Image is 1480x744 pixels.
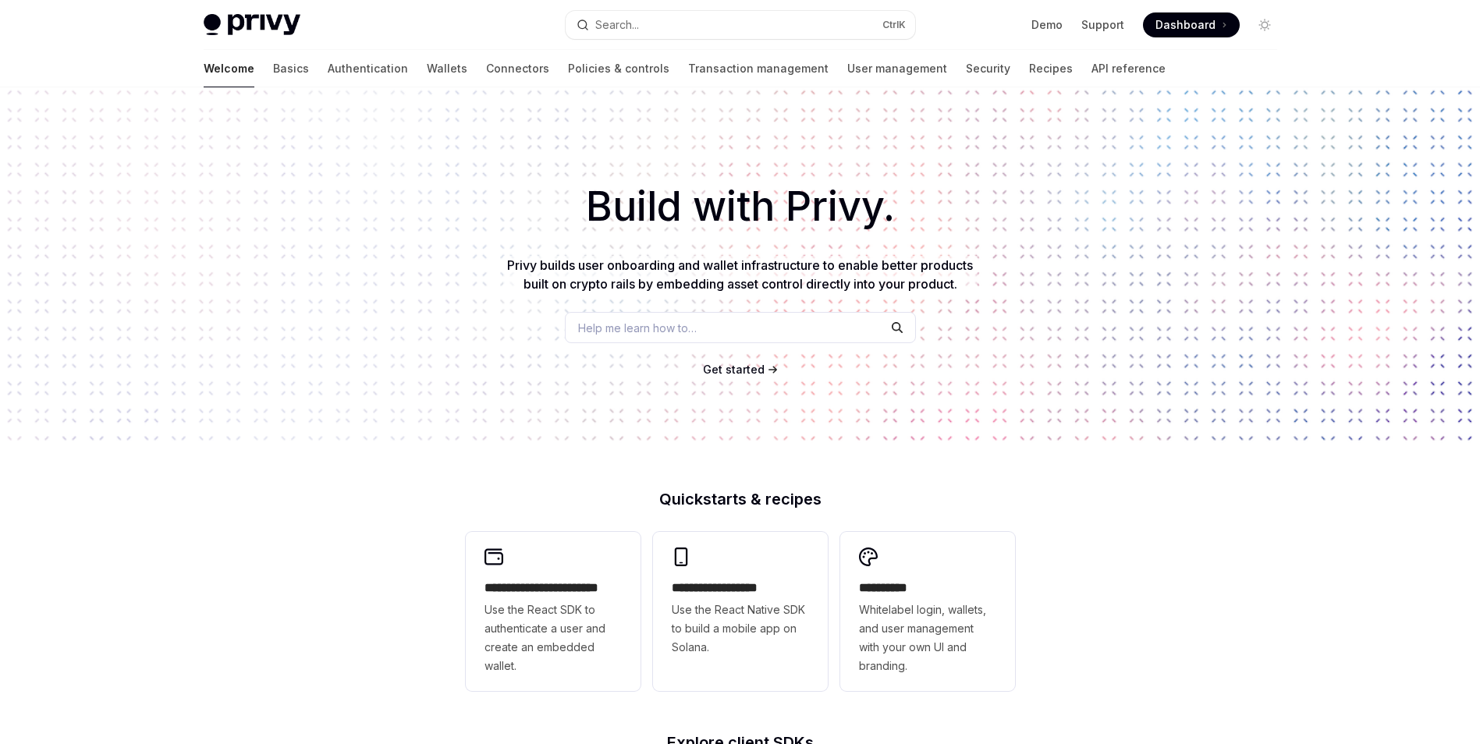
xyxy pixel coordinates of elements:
[966,50,1010,87] a: Security
[1155,17,1216,33] span: Dashboard
[688,50,829,87] a: Transaction management
[882,19,906,31] span: Ctrl K
[427,50,467,87] a: Wallets
[566,11,915,39] button: Search...CtrlK
[840,532,1015,691] a: **** *****Whitelabel login, wallets, and user management with your own UI and branding.
[328,50,408,87] a: Authentication
[859,601,996,675] span: Whitelabel login, wallets, and user management with your own UI and branding.
[703,363,765,376] span: Get started
[672,601,809,657] span: Use the React Native SDK to build a mobile app on Solana.
[273,50,309,87] a: Basics
[578,320,697,336] span: Help me learn how to…
[1091,50,1166,87] a: API reference
[1029,50,1073,87] a: Recipes
[486,50,549,87] a: Connectors
[204,50,254,87] a: Welcome
[466,491,1015,507] h2: Quickstarts & recipes
[1143,12,1240,37] a: Dashboard
[204,14,300,36] img: light logo
[1252,12,1277,37] button: Toggle dark mode
[568,50,669,87] a: Policies & controls
[507,257,973,292] span: Privy builds user onboarding and wallet infrastructure to enable better products built on crypto ...
[653,532,828,691] a: **** **** **** ***Use the React Native SDK to build a mobile app on Solana.
[703,362,765,377] a: Get started
[1031,17,1063,33] a: Demo
[595,16,639,34] div: Search...
[25,176,1455,237] h1: Build with Privy.
[1081,17,1124,33] a: Support
[847,50,947,87] a: User management
[484,601,622,675] span: Use the React SDK to authenticate a user and create an embedded wallet.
